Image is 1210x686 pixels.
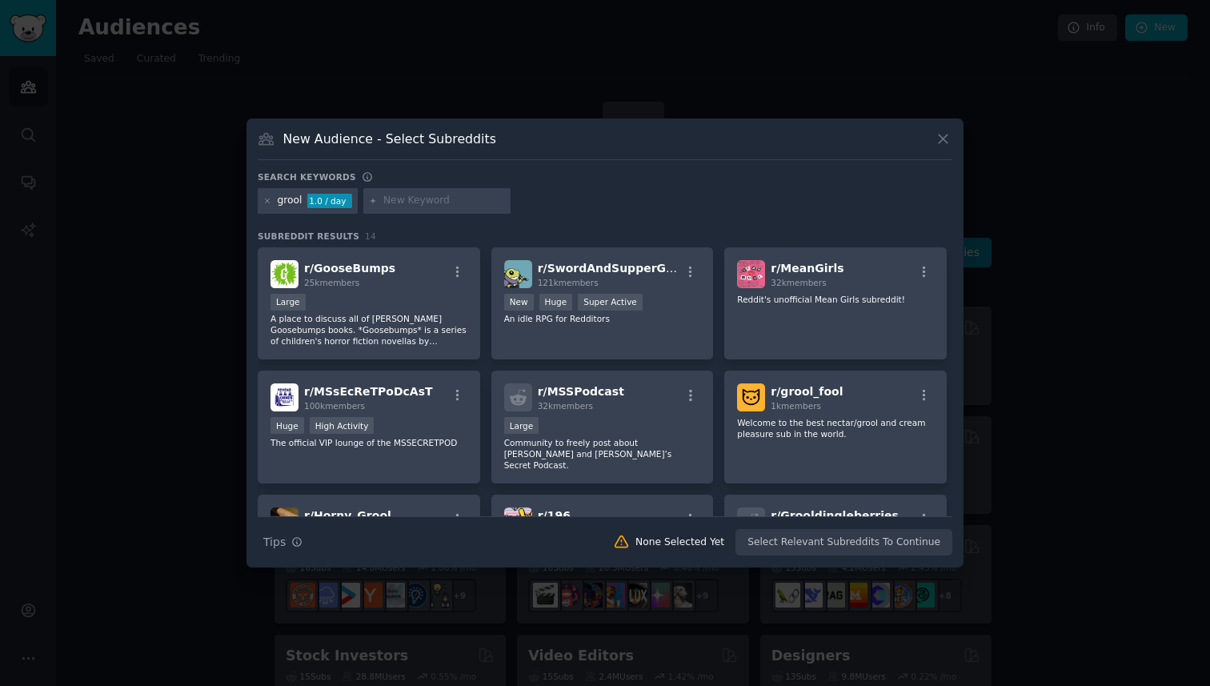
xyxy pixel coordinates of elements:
[304,262,395,275] span: r/ GooseBumps
[504,507,532,536] img: 196
[258,171,356,183] h3: Search keywords
[365,231,376,241] span: 14
[504,417,539,434] div: Large
[737,417,934,439] p: Welcome to the best nectar/grool and cream pleasure sub in the world.
[304,278,359,287] span: 25k members
[283,130,496,147] h3: New Audience - Select Subreddits
[771,385,843,398] span: r/ grool_fool
[737,260,765,288] img: MeanGirls
[258,528,308,556] button: Tips
[771,509,899,522] span: r/ Grooldingleberries
[539,294,573,311] div: Huge
[304,509,391,522] span: r/ Horny_Grool
[270,507,298,536] img: Horny_Grool
[304,385,433,398] span: r/ MSsEcReTPoDcAsT
[270,294,306,311] div: Large
[304,401,365,411] span: 100k members
[538,509,571,522] span: r/ 196
[538,401,593,411] span: 32k members
[538,278,599,287] span: 121k members
[258,231,359,242] span: Subreddit Results
[310,417,375,434] div: High Activity
[307,194,352,208] div: 1.0 / day
[504,260,532,288] img: SwordAndSupperGame
[270,313,467,347] p: A place to discuss all of [PERSON_NAME] Goosebumps books. *Goosebumps* is a series of children's ...
[538,385,624,398] span: r/ MSSPodcast
[538,262,693,275] span: r/ SwordAndSupperGame
[270,437,467,448] p: The official VIP lounge of the MSSECRETPOD
[383,194,505,208] input: New Keyword
[270,383,298,411] img: MSsEcReTPoDcAsT
[771,401,821,411] span: 1k members
[263,534,286,551] span: Tips
[270,260,298,288] img: GooseBumps
[737,383,765,411] img: grool_fool
[504,437,701,471] p: Community to freely post about [PERSON_NAME] and [PERSON_NAME]’s Secret Podcast.
[635,536,724,550] div: None Selected Yet
[278,194,302,208] div: grool
[578,294,643,311] div: Super Active
[771,278,826,287] span: 32k members
[504,313,701,324] p: An idle RPG for Redditors
[270,417,304,434] div: Huge
[771,262,843,275] span: r/ MeanGirls
[737,294,934,305] p: Reddit's unofficial Mean Girls subreddit!
[504,294,534,311] div: New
